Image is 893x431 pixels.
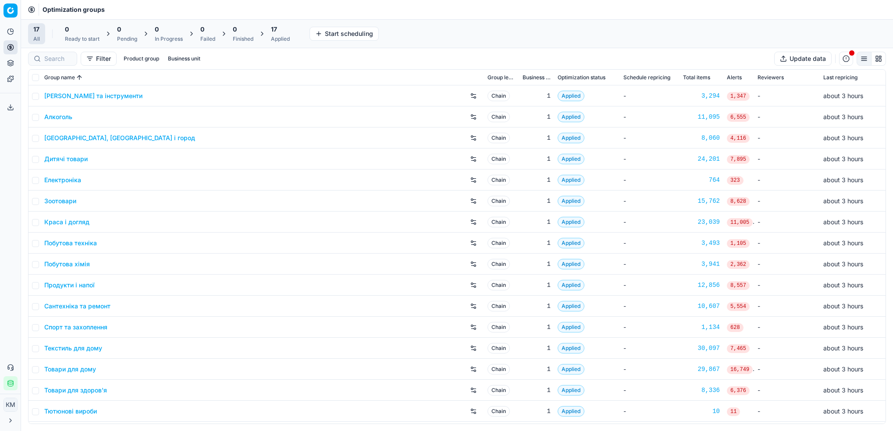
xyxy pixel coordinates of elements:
span: 1,105 [727,239,750,248]
span: about 3 hours [823,386,863,394]
td: - [620,191,680,212]
span: 17 [33,25,39,34]
a: Краса і догляд [44,218,89,226]
a: 24,201 [683,155,720,163]
a: Продукти і напої [44,281,95,290]
td: - [620,85,680,106]
div: 3,941 [683,260,720,268]
a: 11,095 [683,113,720,121]
div: 1 [523,281,551,290]
td: - [754,127,820,148]
span: 5,554 [727,302,750,311]
span: Chain [487,259,510,269]
span: about 3 hours [823,92,863,99]
span: Chain [487,322,510,332]
div: 10,607 [683,302,720,311]
td: - [754,191,820,212]
span: 6,555 [727,113,750,122]
span: Business unit [523,74,551,81]
span: Applied [558,406,584,417]
td: - [620,148,680,170]
span: Applied [558,385,584,396]
span: Applied [558,343,584,353]
button: Business unit [164,53,204,64]
div: 1 [523,344,551,353]
a: 30,097 [683,344,720,353]
td: - [620,401,680,422]
span: Chain [487,175,510,185]
div: 1 [523,365,551,374]
span: Applied [558,238,584,248]
td: - [754,212,820,233]
span: Applied [558,217,584,227]
a: 29,867 [683,365,720,374]
div: Finished [233,35,253,42]
span: 8,628 [727,197,750,206]
a: Текстиль для дому [44,344,102,353]
span: Chain [487,343,510,353]
div: 3,493 [683,239,720,247]
div: Applied [271,35,290,42]
span: 0 [155,25,159,34]
span: Optimization groups [43,5,105,14]
span: 0 [233,25,237,34]
td: - [754,275,820,296]
span: Chain [487,238,510,248]
div: 764 [683,176,720,184]
span: Last repricing [823,74,857,81]
span: Chain [487,406,510,417]
span: about 3 hours [823,323,863,331]
div: Pending [117,35,137,42]
a: 10 [683,407,720,416]
button: Product group [120,53,163,64]
span: Applied [558,301,584,311]
td: - [620,296,680,317]
div: 1 [523,323,551,332]
input: Search [44,54,71,63]
td: - [754,233,820,254]
span: 1,347 [727,92,750,101]
span: 7,895 [727,155,750,164]
a: [PERSON_NAME] та інструменти [44,92,142,100]
div: 1 [523,386,551,395]
div: Ready to start [65,35,100,42]
span: Applied [558,154,584,164]
a: Електроніка [44,176,81,184]
span: about 3 hours [823,218,863,226]
div: Failed [200,35,215,42]
td: - [620,275,680,296]
td: - [620,359,680,380]
span: Optimization status [558,74,605,81]
span: Applied [558,280,584,290]
td: - [620,380,680,401]
span: 16,749 [727,365,753,374]
span: 2,362 [727,260,750,269]
span: 0 [65,25,69,34]
span: 17 [271,25,277,34]
td: - [754,170,820,191]
span: Chain [487,217,510,227]
a: Товари для здоров'я [44,386,107,395]
nav: breadcrumb [43,5,105,14]
span: 11,005 [727,218,753,227]
span: Chain [487,112,510,122]
td: - [620,170,680,191]
span: Applied [558,91,584,101]
a: 8,060 [683,134,720,142]
div: 1 [523,176,551,184]
span: about 3 hours [823,113,863,120]
div: 1 [523,155,551,163]
span: Applied [558,196,584,206]
span: Chain [487,154,510,164]
td: - [620,338,680,359]
div: 1 [523,407,551,416]
button: КM [4,398,18,412]
div: 12,856 [683,281,720,290]
a: 8,336 [683,386,720,395]
span: Applied [558,322,584,332]
span: about 3 hours [823,302,863,310]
